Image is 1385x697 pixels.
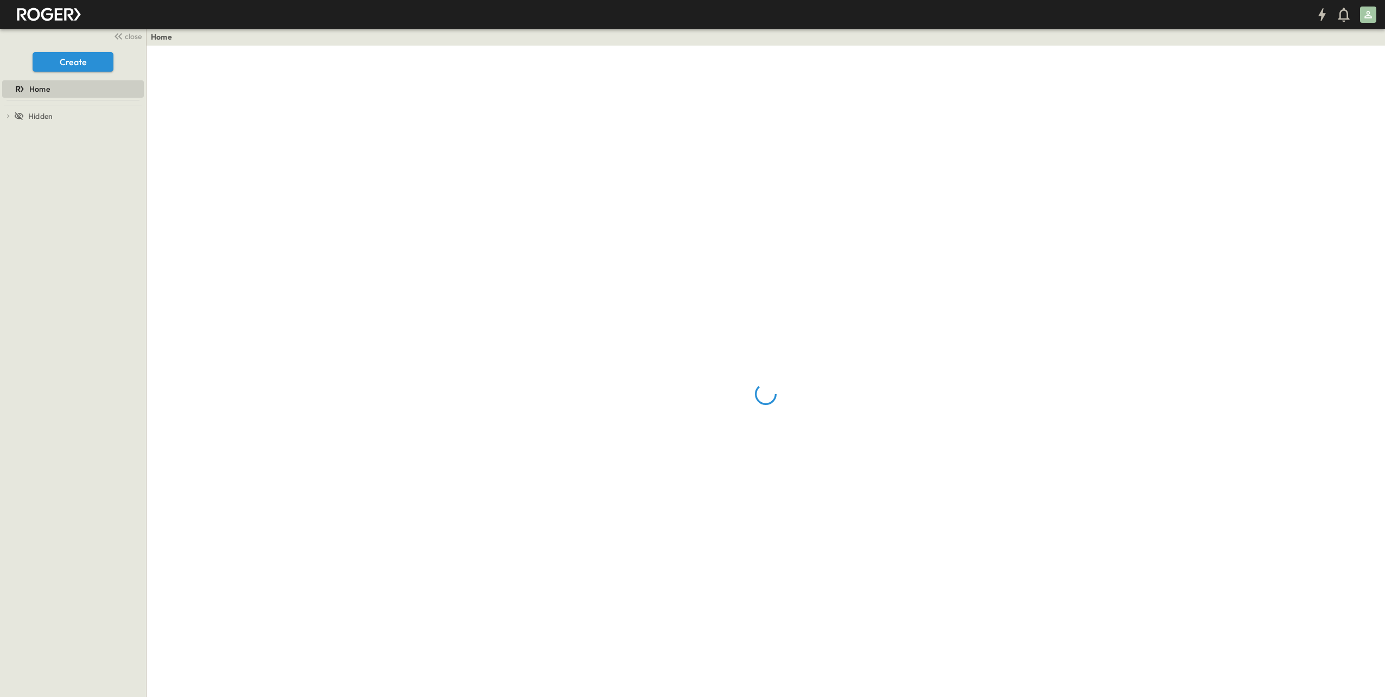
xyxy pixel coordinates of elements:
span: close [125,31,142,42]
nav: breadcrumbs [151,31,179,42]
span: Home [29,84,50,94]
span: Hidden [28,111,53,122]
a: Home [2,81,142,97]
button: close [109,28,144,43]
a: Home [151,31,172,42]
button: Create [33,52,113,72]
